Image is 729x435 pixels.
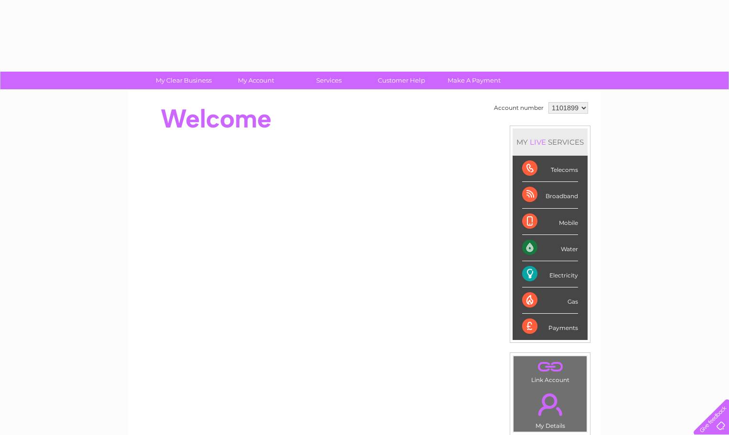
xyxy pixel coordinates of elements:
[289,72,368,89] a: Services
[522,261,578,287] div: Electricity
[513,128,588,156] div: MY SERVICES
[513,356,587,386] td: Link Account
[522,314,578,340] div: Payments
[513,385,587,432] td: My Details
[522,209,578,235] div: Mobile
[522,182,578,208] div: Broadband
[522,235,578,261] div: Water
[516,359,584,375] a: .
[528,138,548,147] div: LIVE
[362,72,441,89] a: Customer Help
[435,72,514,89] a: Make A Payment
[522,287,578,314] div: Gas
[516,388,584,421] a: .
[217,72,296,89] a: My Account
[522,156,578,182] div: Telecoms
[144,72,223,89] a: My Clear Business
[492,100,546,116] td: Account number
